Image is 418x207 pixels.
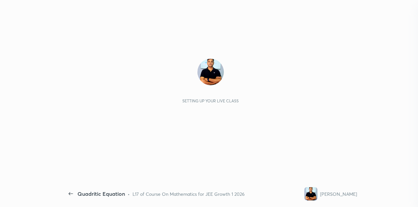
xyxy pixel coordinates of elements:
[182,98,239,103] div: Setting up your live class
[304,187,317,200] img: 1e38c583a5a84d2d90cd8c4fa013e499.jpg
[128,190,130,197] div: •
[133,190,245,197] div: L17 of Course On Mathematics for JEE Growth 1 2026
[197,59,224,85] img: 1e38c583a5a84d2d90cd8c4fa013e499.jpg
[77,190,125,198] div: Quadritic Equation
[320,190,357,197] div: [PERSON_NAME]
